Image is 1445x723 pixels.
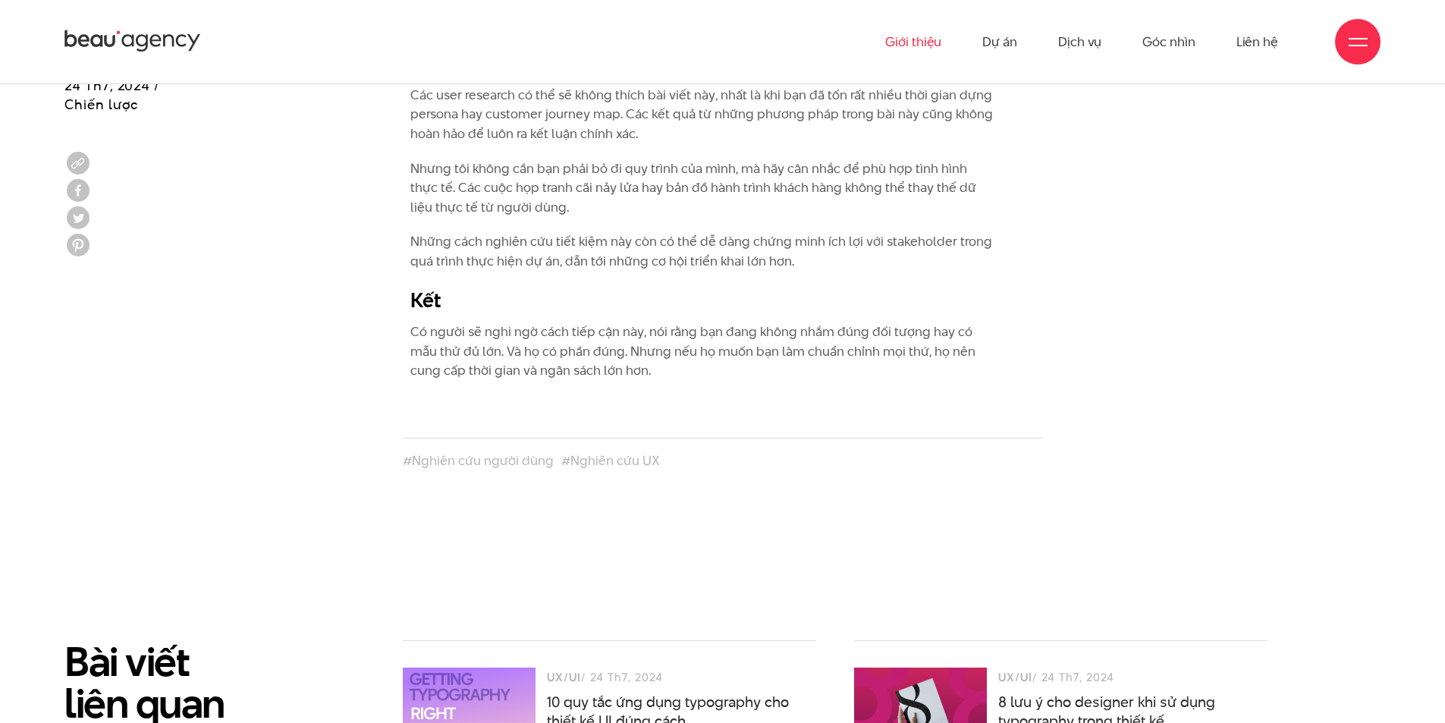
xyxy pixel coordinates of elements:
p: Những cách nghiên cứu tiết kiệm này còn có thể dễ dàng chứng minh ích lợi với stakeholder trong q... [410,232,997,271]
p: Nhưng tôi không cần bạn phải bỏ đi quy trình của mình, mà hãy cân nhắc để phù hợp tình hình thực ... [410,159,997,218]
p: Có người sẽ nghi ngờ cách tiếp cận này, nói rằng bạn đang không nhắm đúng đối tượng hay có mẫu th... [410,322,997,400]
div: / 24 Th7, 2024 [547,668,816,687]
span: 24 Th7, 2024 / Chiến lược [64,76,160,114]
div: / 24 Th7, 2024 [998,668,1268,687]
a: #Nghiên cứu UX [561,451,660,470]
h3: UX/UI [998,668,1032,687]
a: #Nghiên cứu người dùng [403,451,554,470]
h3: UX/UI [547,668,581,687]
h2: Kết [410,286,997,315]
p: Các user research có thể sẽ không thích bài viết này, nhất là khi bạn đã tốn rất nhiều thời gian ... [410,86,997,144]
